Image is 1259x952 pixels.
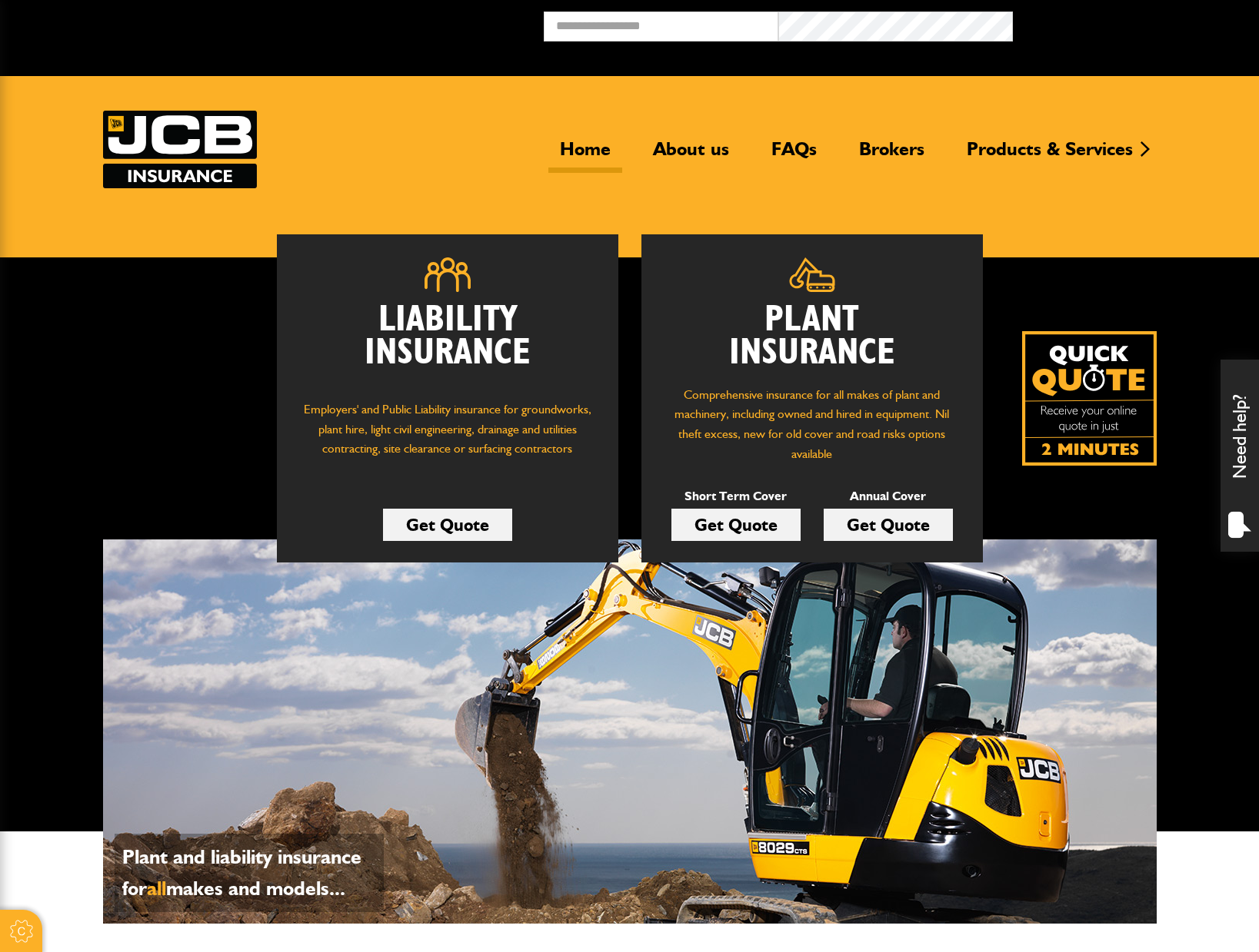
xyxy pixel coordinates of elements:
[300,400,595,473] p: Employers' and Public Liability insurance for groundworks, plant hire, light civil engineering, d...
[300,304,595,385] h2: Liability Insurance
[1221,360,1259,552] div: Need help?
[122,841,376,904] p: Plant and liability insurance for makes and models...
[848,138,936,173] a: Brokers
[760,138,828,173] a: FAQs
[383,509,512,541] a: Get Quote
[103,111,257,188] img: JCB Insurance Services logo
[664,304,960,370] h2: Plant Insurance
[824,486,953,506] p: Annual Cover
[548,138,622,173] a: Home
[671,486,801,506] p: Short Term Cover
[955,138,1144,173] a: Products & Services
[1022,331,1157,466] img: Quick Quote
[671,509,801,541] a: Get Quote
[147,876,166,901] span: all
[664,385,960,463] p: Comprehensive insurance for all makes of plant and machinery, including owned and hired in equipm...
[641,138,741,173] a: About us
[103,111,257,188] a: JCB Insurance Services
[1022,331,1157,466] a: Get your insurance quote isn just 2-minutes
[1013,12,1247,35] button: Broker Login
[824,509,953,541] a: Get Quote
